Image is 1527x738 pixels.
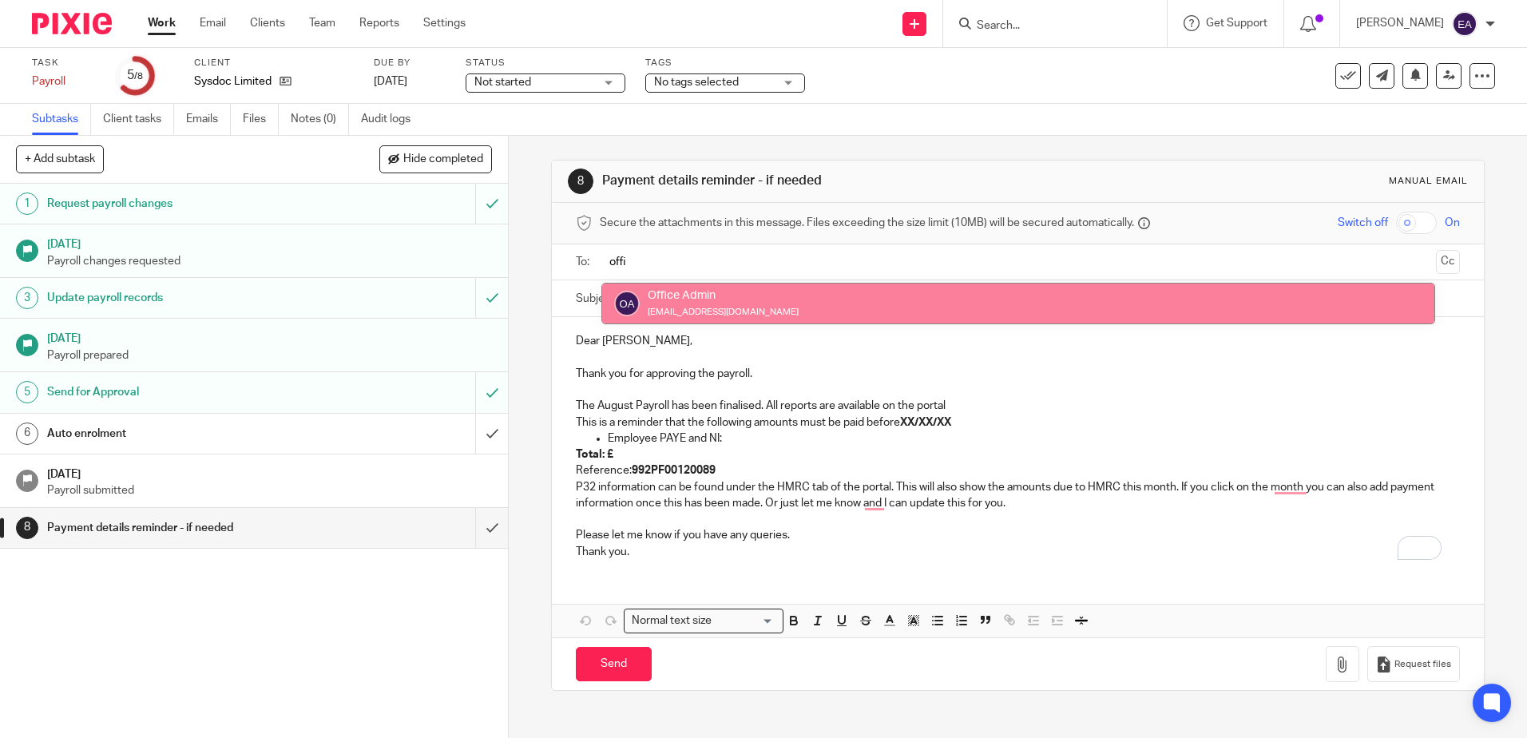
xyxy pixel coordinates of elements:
[374,57,446,69] label: Due by
[900,417,951,428] strong: XX/XX/XX
[474,77,531,88] span: Not started
[648,307,799,316] small: [EMAIL_ADDRESS][DOMAIN_NAME]
[379,145,492,173] button: Hide completed
[47,327,493,347] h1: [DATE]
[16,287,38,309] div: 3
[648,288,799,304] div: Office Admin
[16,192,38,215] div: 1
[576,333,1459,349] p: Dear [PERSON_NAME],
[250,15,285,31] a: Clients
[291,104,349,135] a: Notes (0)
[1389,175,1468,188] div: Manual email
[716,613,774,629] input: Search for option
[423,15,466,31] a: Settings
[576,544,1459,560] p: Thank you.
[403,153,483,166] span: Hide completed
[466,57,625,69] label: Status
[47,286,322,310] h1: Update payroll records
[1445,215,1460,231] span: On
[1394,658,1451,671] span: Request files
[576,527,1459,543] p: Please let me know if you have any queries.
[1436,250,1460,274] button: Cc
[552,317,1483,572] div: To enrich screen reader interactions, please activate Accessibility in Grammarly extension settings
[47,462,493,482] h1: [DATE]
[32,13,112,34] img: Pixie
[975,19,1119,34] input: Search
[16,145,104,173] button: + Add subtask
[243,104,279,135] a: Files
[628,613,715,629] span: Normal text size
[47,347,493,363] p: Payroll prepared
[632,465,716,476] strong: 992PF00120089
[32,57,96,69] label: Task
[16,517,38,539] div: 8
[32,104,91,135] a: Subtasks
[186,104,231,135] a: Emails
[309,15,335,31] a: Team
[1356,15,1444,31] p: [PERSON_NAME]
[361,104,422,135] a: Audit logs
[47,192,322,216] h1: Request payroll changes
[127,66,143,85] div: 5
[576,366,1459,382] p: Thank you for approving the payroll.
[16,381,38,403] div: 5
[47,482,493,498] p: Payroll submitted
[16,423,38,445] div: 6
[576,291,617,307] label: Subject:
[624,609,783,633] div: Search for option
[1452,11,1477,37] img: svg%3E
[608,430,1459,446] p: Employee PAYE and NI:
[47,422,322,446] h1: Auto enrolment
[576,647,652,681] input: Send
[1338,215,1388,231] span: Switch off
[576,479,1459,512] p: P32 information can be found under the HMRC tab of the portal. This will also show the amounts du...
[47,380,322,404] h1: Send for Approval
[576,254,593,270] label: To:
[103,104,174,135] a: Client tasks
[359,15,399,31] a: Reports
[576,398,1459,414] p: The August Payroll has been finalised. All reports are available on the portal
[47,516,322,540] h1: Payment details reminder - if needed
[654,77,739,88] span: No tags selected
[148,15,176,31] a: Work
[576,415,1459,430] p: This is a reminder that the following amounts must be paid before
[194,57,354,69] label: Client
[568,169,593,194] div: 8
[374,76,407,87] span: [DATE]
[600,215,1134,231] span: Secure the attachments in this message. Files exceeding the size limit (10MB) will be secured aut...
[614,291,640,316] img: svg%3E
[1367,646,1460,682] button: Request files
[32,73,96,89] div: Payroll
[47,232,493,252] h1: [DATE]
[194,73,272,89] p: Sysdoc Limited
[602,173,1052,189] h1: Payment details reminder - if needed
[645,57,805,69] label: Tags
[576,462,1459,478] p: Reference:
[134,72,143,81] small: /8
[1206,18,1267,29] span: Get Support
[576,449,613,460] strong: Total: £
[200,15,226,31] a: Email
[47,253,493,269] p: Payroll changes requested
